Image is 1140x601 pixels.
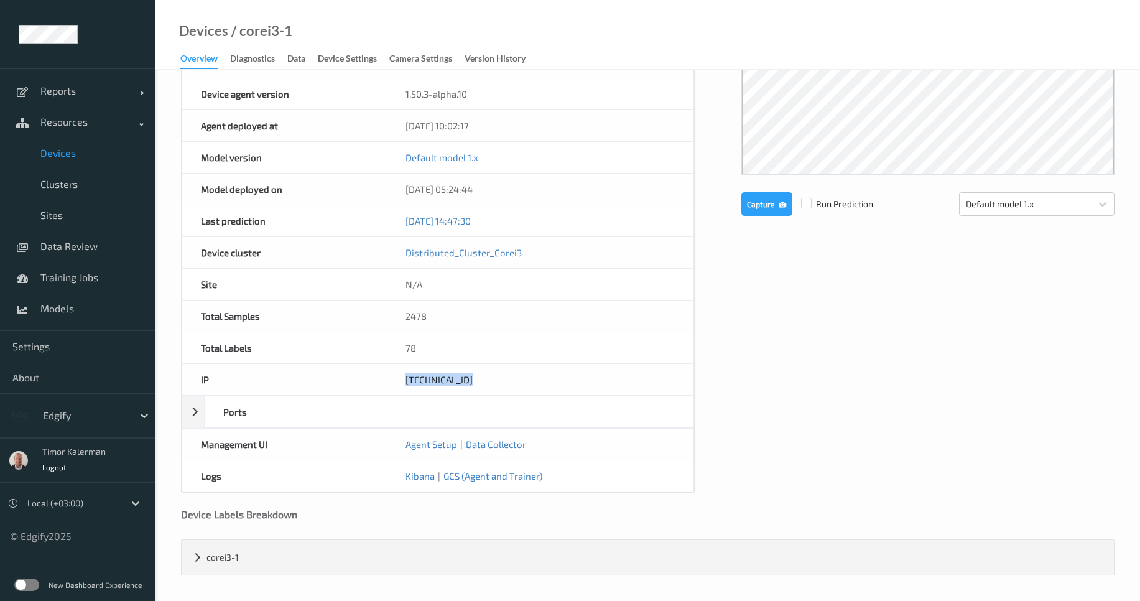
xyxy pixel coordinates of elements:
a: Camera Settings [389,50,465,68]
a: Data [287,50,318,68]
div: Agent deployed at [182,110,387,141]
div: Model deployed on [182,174,387,205]
button: Capture [741,192,792,216]
div: Ports [205,396,400,427]
div: / corei3-1 [228,25,292,37]
div: Total Samples [182,300,387,332]
div: Diagnostics [230,52,275,68]
a: Overview [180,50,230,69]
div: Camera Settings [389,52,452,68]
div: Version History [465,52,526,68]
a: GCS (Agent and Trainer) [443,470,542,482]
div: Device cluster [182,237,387,268]
a: Agent Setup [405,439,457,450]
a: [DATE] 14:47:30 [405,215,471,226]
div: Total Labels [182,332,387,363]
div: Model version [182,142,387,173]
div: Site [182,269,387,300]
div: Management UI [182,429,387,460]
span: | [457,439,466,450]
a: Diagnostics [230,50,287,68]
div: [DATE] 10:02:17 [387,110,693,141]
a: Version History [465,50,538,68]
div: 78 [387,332,693,363]
div: corei3-1 [182,540,1114,575]
div: Device agent version [182,78,387,109]
div: Device Labels Breakdown [181,508,1115,521]
a: Kibana [405,470,435,482]
div: 2478 [387,300,693,332]
a: Devices [179,25,228,37]
div: Last prediction [182,205,387,236]
span: Run Prediction [792,198,873,210]
a: Data Collector [466,439,526,450]
div: Ports [182,396,694,428]
a: Device Settings [318,50,389,68]
div: [TECHNICAL_ID] [387,364,693,395]
a: Distributed_Cluster_Corei3 [405,247,522,258]
div: [DATE] 05:24:44 [387,174,693,205]
a: Default model 1.x [405,152,478,163]
div: 1.50.3-alpha.10 [387,78,693,109]
div: IP [182,364,387,395]
div: N/A [387,269,693,300]
div: Overview [180,52,218,69]
div: Logs [182,460,387,492]
div: Device Settings [318,52,377,68]
span: | [435,470,443,482]
div: Data [287,52,305,68]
